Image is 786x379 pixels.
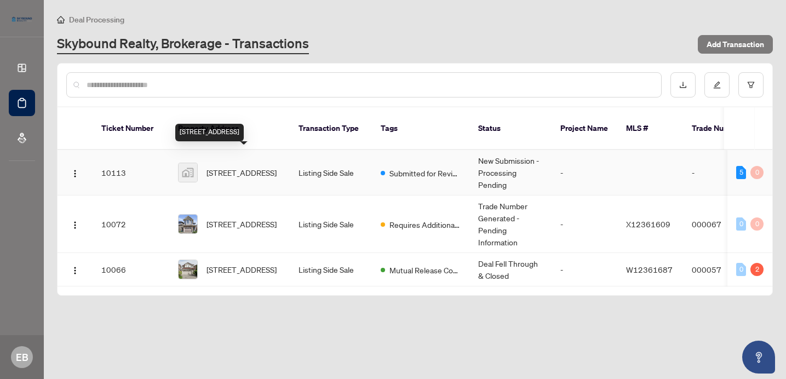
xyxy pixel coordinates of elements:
span: [STREET_ADDRESS] [206,166,277,179]
td: Trade Number Generated - Pending Information [469,196,552,253]
img: thumbnail-img [179,260,197,279]
td: 10113 [93,150,169,196]
div: 0 [736,217,746,231]
img: thumbnail-img [179,215,197,233]
td: - [552,150,617,196]
th: Ticket Number [93,107,169,150]
button: Logo [66,215,84,233]
div: 5 [736,166,746,179]
th: Trade Number [683,107,760,150]
span: download [679,81,687,89]
div: 0 [750,166,764,179]
button: Logo [66,164,84,181]
span: [STREET_ADDRESS] [206,263,277,275]
th: Property Address [169,107,290,150]
span: edit [713,81,721,89]
td: Listing Side Sale [290,196,372,253]
td: - [683,150,760,196]
span: Deal Processing [69,15,124,25]
span: [STREET_ADDRESS] [206,218,277,230]
img: Logo [71,266,79,275]
button: filter [738,72,764,97]
span: Mutual Release Completed [389,264,461,276]
span: W12361687 [626,265,673,274]
span: EB [16,349,28,365]
td: New Submission - Processing Pending [469,150,552,196]
div: 0 [750,217,764,231]
th: Status [469,107,552,150]
span: Requires Additional Docs [389,219,461,231]
td: Listing Side Sale [290,150,372,196]
td: 10066 [93,253,169,286]
div: [STREET_ADDRESS] [175,124,244,141]
td: Listing Side Sale [290,253,372,286]
th: Tags [372,107,469,150]
span: filter [747,81,755,89]
div: 0 [736,263,746,276]
button: Open asap [742,341,775,374]
th: Project Name [552,107,617,150]
span: Submitted for Review [389,167,461,179]
img: logo [9,14,35,25]
td: - [552,196,617,253]
button: Logo [66,261,84,278]
td: 000057 [683,253,760,286]
td: - [552,253,617,286]
td: 000067 [683,196,760,253]
div: 2 [750,263,764,276]
img: Logo [71,169,79,178]
span: Add Transaction [707,36,764,53]
a: Skybound Realty, Brokerage - Transactions [57,35,309,54]
th: MLS # [617,107,683,150]
button: Add Transaction [698,35,773,54]
td: 10072 [93,196,169,253]
span: home [57,16,65,24]
img: Logo [71,221,79,229]
button: edit [704,72,730,97]
span: X12361609 [626,219,670,229]
button: download [670,72,696,97]
td: Deal Fell Through & Closed [469,253,552,286]
th: Transaction Type [290,107,372,150]
img: thumbnail-img [179,163,197,182]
